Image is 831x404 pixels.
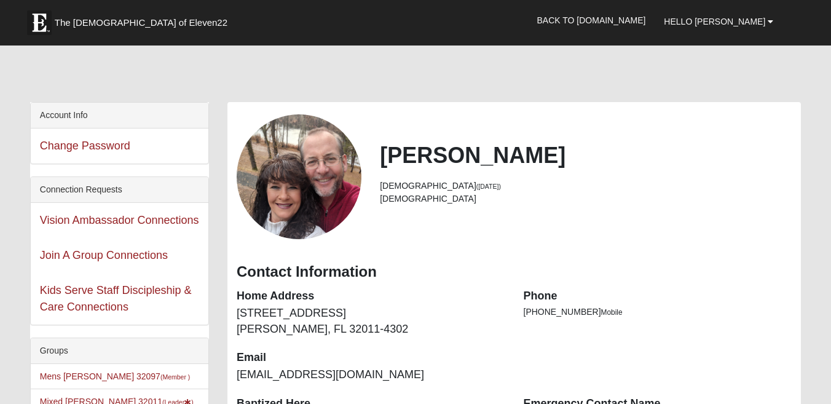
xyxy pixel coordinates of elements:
[40,140,130,152] a: Change Password
[655,6,782,37] a: Hello [PERSON_NAME]
[40,249,168,261] a: Join A Group Connections
[31,103,208,129] div: Account Info
[31,177,208,203] div: Connection Requests
[237,367,505,383] dd: [EMAIL_ADDRESS][DOMAIN_NAME]
[40,214,199,226] a: Vision Ambassador Connections
[160,373,190,381] small: (Member )
[237,288,505,304] dt: Home Address
[664,17,765,26] span: Hello [PERSON_NAME]
[55,17,227,29] span: The [DEMOGRAPHIC_DATA] of Eleven22
[380,180,792,192] li: [DEMOGRAPHIC_DATA]
[31,338,208,364] div: Groups
[476,183,501,190] small: ([DATE])
[524,306,792,319] li: [PHONE_NUMBER]
[40,371,191,381] a: Mens [PERSON_NAME] 32097(Member )
[40,284,192,313] a: Kids Serve Staff Discipleship & Care Connections
[601,308,623,317] span: Mobile
[237,350,505,366] dt: Email
[237,306,505,337] dd: [STREET_ADDRESS] [PERSON_NAME], FL 32011-4302
[27,10,52,35] img: Eleven22 logo
[380,142,792,168] h2: [PERSON_NAME]
[380,192,792,205] li: [DEMOGRAPHIC_DATA]
[21,4,267,35] a: The [DEMOGRAPHIC_DATA] of Eleven22
[528,5,655,36] a: Back to [DOMAIN_NAME]
[237,263,792,281] h3: Contact Information
[524,288,792,304] dt: Phone
[237,114,361,239] a: View Fullsize Photo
